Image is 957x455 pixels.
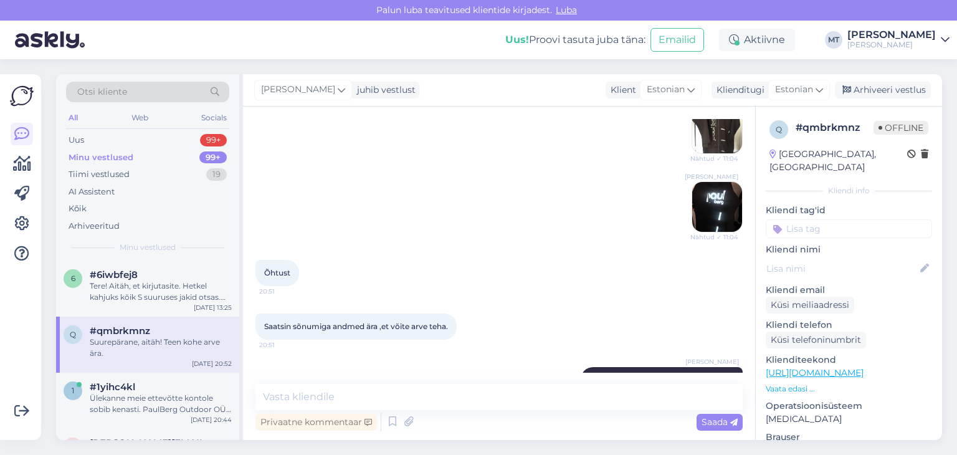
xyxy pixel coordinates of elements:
span: #1yihc4kl [90,381,135,393]
p: Kliendi nimi [766,243,932,256]
span: Luba [552,4,581,16]
p: Kliendi telefon [766,318,932,332]
div: Aktiivne [719,29,795,51]
span: 20:51 [259,287,306,296]
b: Uus! [505,34,529,45]
span: Saada [702,416,738,428]
div: juhib vestlust [352,84,416,97]
div: Küsi meiliaadressi [766,297,854,314]
a: [PERSON_NAME][PERSON_NAME] [847,30,950,50]
span: Minu vestlused [120,242,176,253]
div: Küsi telefoninumbrit [766,332,866,348]
div: Arhiveeritud [69,220,120,232]
p: [MEDICAL_DATA] [766,413,932,426]
div: Tere! Aitäh, et kirjutasite. Hetkel kahjuks kõik S suuruses jakid otsas. Uus tellimus on töös ja ... [90,280,232,303]
span: 20:51 [259,340,306,350]
div: AI Assistent [69,186,115,198]
a: [URL][DOMAIN_NAME] [766,367,864,378]
div: Kõik [69,203,87,215]
div: [DATE] 20:44 [191,415,232,424]
div: All [66,110,80,126]
div: Klienditugi [712,84,764,97]
div: Web [129,110,151,126]
span: [PERSON_NAME] [685,357,739,366]
p: Operatsioonisüsteem [766,400,932,413]
div: [DATE] 13:25 [194,303,232,312]
input: Lisa nimi [766,262,918,275]
button: Emailid [650,28,704,52]
div: Klient [606,84,636,97]
img: Askly Logo [10,84,34,108]
span: q [70,330,76,339]
span: 6 [71,274,75,283]
div: Socials [199,110,229,126]
div: Proovi tasuta juba täna: [505,32,645,47]
div: Arhiveeri vestlus [835,82,931,98]
span: Nähtud ✓ 11:04 [690,232,738,242]
div: [GEOGRAPHIC_DATA], [GEOGRAPHIC_DATA] [769,148,907,174]
img: Attachment [692,103,742,153]
p: Kliendi email [766,284,932,297]
div: 99+ [199,151,227,164]
span: heidi.tiit@armarin.ee [90,438,219,449]
span: 1 [72,386,74,395]
span: Estonian [775,83,813,97]
span: #6iwbfej8 [90,269,138,280]
div: Kliendi info [766,185,932,196]
span: q [776,125,782,134]
div: Ülekanne meie ettevõtte kontole sobib kenasti. PaulBerg Outdoor OÜ, [FINANCIAL_ID], selgitusse "P... [90,393,232,415]
p: Klienditeekond [766,353,932,366]
div: [PERSON_NAME] [847,40,936,50]
span: Saatsin sõnumiga andmed ära ,et võite arve teha. [264,322,448,331]
p: Brauser [766,431,932,444]
div: Privaatne kommentaar [255,414,377,431]
span: [PERSON_NAME] [685,172,738,181]
span: Offline [874,121,928,135]
div: [PERSON_NAME] [847,30,936,40]
p: Kliendi tag'id [766,204,932,217]
span: Estonian [647,83,685,97]
p: Vaata edasi ... [766,383,932,395]
input: Lisa tag [766,219,932,238]
span: [PERSON_NAME] [261,83,335,97]
span: Nähtud ✓ 11:04 [690,154,738,163]
div: MT [825,31,842,49]
img: Attachment [692,182,742,232]
div: Suurepärane, aitäh! Teen kohe arve ära. [90,337,232,359]
span: Õhtust [264,268,290,277]
div: 99+ [200,134,227,146]
div: Uus [69,134,84,146]
div: Minu vestlused [69,151,133,164]
div: 19 [206,168,227,181]
div: [DATE] 20:52 [192,359,232,368]
span: #qmbrkmnz [90,325,150,337]
span: Otsi kliente [77,85,127,98]
div: Tiimi vestlused [69,168,130,181]
div: # qmbrkmnz [796,120,874,135]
